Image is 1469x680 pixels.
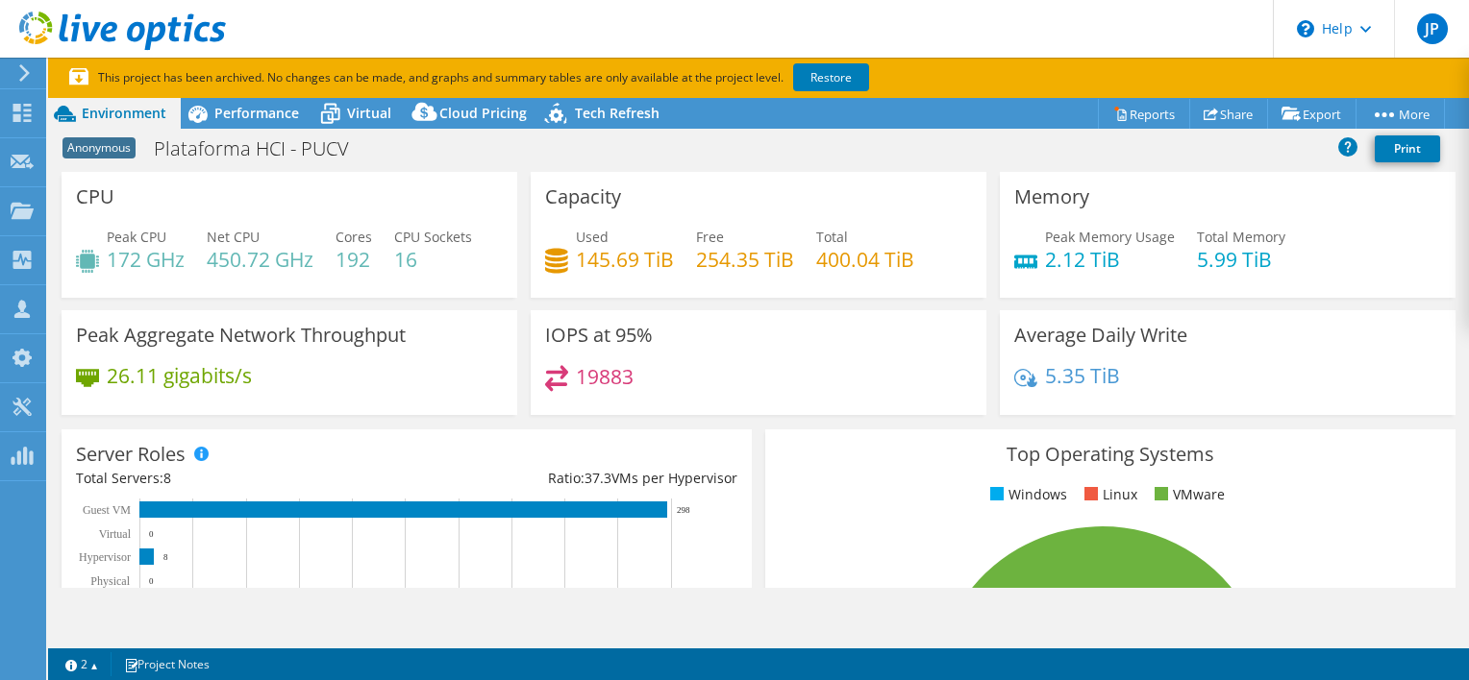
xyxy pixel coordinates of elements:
[1045,365,1120,386] h4: 5.35 TiB
[1356,99,1445,129] a: More
[62,137,136,158] span: Anonymous
[1014,325,1187,346] h3: Average Daily Write
[347,104,391,122] span: Virtual
[107,228,166,246] span: Peak CPU
[780,444,1441,465] h3: Top Operating Systems
[1297,20,1314,37] svg: \n
[1014,186,1089,207] h3: Memory
[149,576,154,586] text: 0
[163,469,171,487] span: 8
[545,186,621,207] h3: Capacity
[1045,228,1175,246] span: Peak Memory Usage
[576,228,609,246] span: Used
[1197,228,1285,246] span: Total Memory
[1267,99,1357,129] a: Export
[1417,13,1448,44] span: JP
[99,527,132,541] text: Virtual
[439,104,527,122] span: Cloud Pricing
[816,228,848,246] span: Total
[575,104,660,122] span: Tech Refresh
[76,186,114,207] h3: CPU
[76,444,186,465] h3: Server Roles
[76,468,407,489] div: Total Servers:
[76,325,406,346] h3: Peak Aggregate Network Throughput
[1197,249,1285,270] h4: 5.99 TiB
[83,503,131,517] text: Guest VM
[207,228,260,246] span: Net CPU
[985,484,1067,505] li: Windows
[585,469,611,487] span: 37.3
[677,505,690,515] text: 298
[107,249,185,270] h4: 172 GHz
[1045,249,1175,270] h4: 2.12 TiB
[79,550,131,564] text: Hypervisor
[1150,484,1225,505] li: VMware
[1375,135,1440,162] a: Print
[107,365,252,386] h4: 26.11 gigabits/s
[336,249,372,270] h4: 192
[214,104,299,122] span: Performance
[394,228,472,246] span: CPU Sockets
[336,228,372,246] span: Cores
[576,249,674,270] h4: 145.69 TiB
[793,63,869,91] a: Restore
[696,228,724,246] span: Free
[90,574,130,588] text: Physical
[69,67,1011,88] p: This project has been archived. No changes can be made, and graphs and summary tables are only av...
[149,529,154,539] text: 0
[163,552,168,562] text: 8
[576,366,634,387] h4: 19883
[207,249,313,270] h4: 450.72 GHz
[394,249,472,270] h4: 16
[545,325,653,346] h3: IOPS at 95%
[111,652,223,676] a: Project Notes
[1080,484,1137,505] li: Linux
[145,138,379,159] h1: Plataforma HCI - PUCV
[816,249,914,270] h4: 400.04 TiB
[1098,99,1190,129] a: Reports
[1189,99,1268,129] a: Share
[696,249,794,270] h4: 254.35 TiB
[407,468,737,489] div: Ratio: VMs per Hypervisor
[82,104,166,122] span: Environment
[52,652,112,676] a: 2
